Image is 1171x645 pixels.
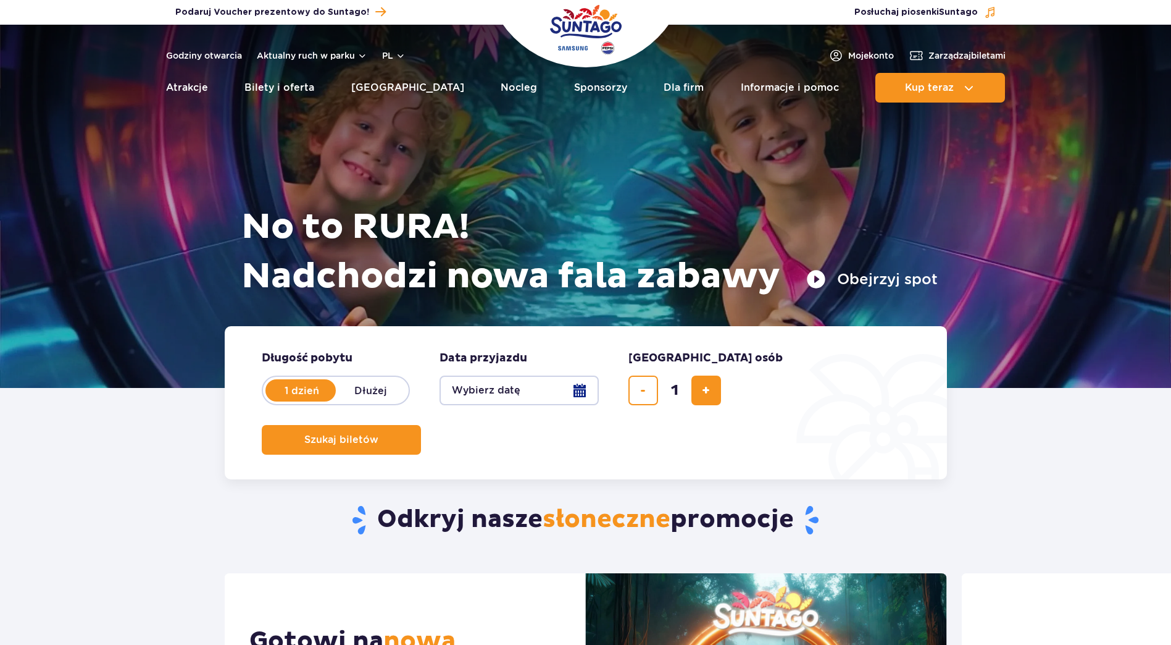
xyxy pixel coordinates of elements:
[175,6,369,19] span: Podaruj Voucher prezentowy do Suntago!
[660,376,690,405] input: liczba biletów
[928,49,1006,62] span: Zarządzaj biletami
[501,73,537,103] a: Nocleg
[336,377,406,403] label: Dłużej
[806,269,938,289] button: Obejrzyj spot
[741,73,839,103] a: Informacje i pomoc
[440,376,599,405] button: Wybierz datę
[905,82,954,93] span: Kup teraz
[267,377,337,403] label: 1 dzień
[939,8,978,17] span: Suntago
[166,49,242,62] a: Godziny otwarcia
[440,351,527,366] span: Data przyjazdu
[628,351,783,366] span: [GEOGRAPHIC_DATA] osób
[225,326,947,479] form: Planowanie wizyty w Park of Poland
[691,376,721,405] button: dodaj bilet
[175,4,386,20] a: Podaruj Voucher prezentowy do Suntago!
[854,6,978,19] span: Posłuchaj piosenki
[875,73,1005,103] button: Kup teraz
[854,6,996,19] button: Posłuchaj piosenkiSuntago
[262,425,421,455] button: Szukaj biletów
[574,73,627,103] a: Sponsorzy
[351,73,464,103] a: [GEOGRAPHIC_DATA]
[828,48,894,63] a: Mojekonto
[262,351,352,366] span: Długość pobytu
[382,49,406,62] button: pl
[664,73,704,103] a: Dla firm
[543,504,670,535] span: słoneczne
[241,203,938,301] h1: No to RURA! Nadchodzi nowa fala zabawy
[257,51,367,61] button: Aktualny ruch w parku
[166,73,208,103] a: Atrakcje
[628,376,658,405] button: usuń bilet
[304,434,378,445] span: Szukaj biletów
[224,504,947,536] h2: Odkryj nasze promocje
[909,48,1006,63] a: Zarządzajbiletami
[244,73,314,103] a: Bilety i oferta
[848,49,894,62] span: Moje konto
